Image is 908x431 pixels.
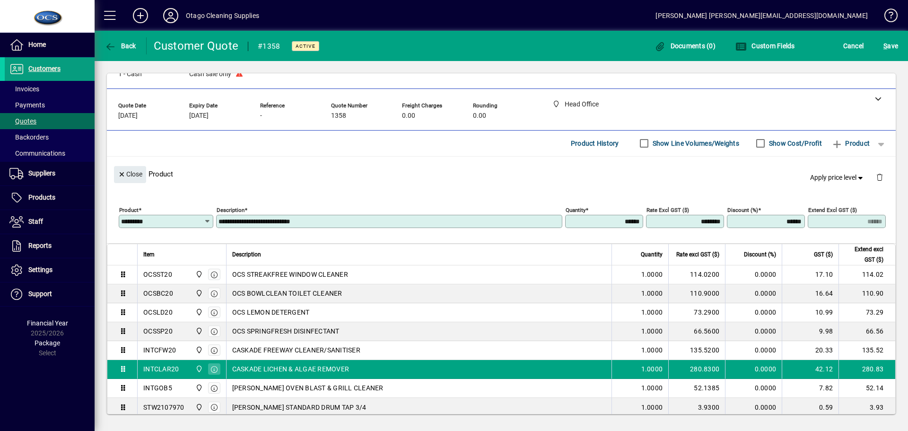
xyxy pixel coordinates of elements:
span: OCS STREAKFREE WINDOW CLEANER [232,270,348,279]
button: Apply price level [806,169,869,186]
a: Quotes [5,113,95,129]
span: Financial Year [27,319,68,327]
div: 52.1385 [674,383,719,393]
button: Profile [156,7,186,24]
td: 0.0000 [725,341,782,360]
span: Apply price level [810,173,865,183]
td: 0.0000 [725,265,782,284]
span: Item [143,249,155,260]
span: [PERSON_NAME] OVEN BLAST & GRILL CLEANER [232,383,384,393]
div: Product [107,157,896,191]
label: Show Line Volumes/Weights [651,139,739,148]
td: 280.83 [838,360,895,379]
span: Custom Fields [735,42,795,50]
span: [DATE] [118,112,138,120]
span: Back [105,42,136,50]
button: Back [102,37,139,54]
div: 73.2900 [674,308,719,317]
div: INTGOB5 [143,383,172,393]
a: Knowledge Base [877,2,896,33]
td: 16.64 [782,284,838,303]
div: 280.8300 [674,364,719,374]
span: Customers [28,65,61,72]
a: Support [5,282,95,306]
span: Head Office [193,364,204,374]
span: Description [232,249,261,260]
span: Invoices [9,85,39,93]
span: 0.00 [402,112,415,120]
button: Delete [868,166,891,189]
td: 7.82 [782,379,838,398]
td: 0.0000 [725,379,782,398]
span: Cancel [843,38,864,53]
td: 3.93 [838,398,895,417]
a: Staff [5,210,95,234]
span: Staff [28,218,43,225]
td: 0.0000 [725,360,782,379]
span: Product [831,136,870,151]
td: 52.14 [838,379,895,398]
span: 1.0000 [641,308,663,317]
div: 3.9300 [674,403,719,412]
span: Discount (%) [744,249,776,260]
td: 10.99 [782,303,838,322]
span: Home [28,41,46,48]
span: Quotes [9,117,36,125]
div: STW2107970 [143,403,184,412]
span: Product History [571,136,619,151]
span: 1.0000 [641,364,663,374]
span: Documents (0) [654,42,716,50]
div: Otago Cleaning Supplies [186,8,259,23]
div: OCSLD20 [143,308,173,317]
span: Backorders [9,133,49,141]
div: Customer Quote [154,38,239,53]
div: INTCFW20 [143,345,176,355]
span: Payments [9,101,45,109]
td: 0.0000 [725,322,782,341]
span: Products [28,194,55,201]
span: 1.0000 [641,270,663,279]
div: #1358 [258,39,280,54]
span: Head Office [193,402,204,413]
span: 1358 [331,112,346,120]
button: Add [125,7,156,24]
span: OCS SPRINGFRESH DISINFECTANT [232,326,340,336]
span: 1.0000 [641,289,663,298]
span: Suppliers [28,169,55,177]
button: Documents (0) [652,37,718,54]
div: [PERSON_NAME] [PERSON_NAME][EMAIL_ADDRESS][DOMAIN_NAME] [655,8,868,23]
button: Product History [567,135,623,152]
span: CASKADE FREEWAY CLEANER/SANITISER [232,345,360,355]
span: 1 - Cash [118,70,142,78]
span: OCS LEMON DETERGENT [232,308,310,317]
a: Home [5,33,95,57]
span: Head Office [193,383,204,393]
td: 42.12 [782,360,838,379]
div: 135.5200 [674,345,719,355]
td: 135.52 [838,341,895,360]
a: Reports [5,234,95,258]
div: OCSST20 [143,270,172,279]
span: Support [28,290,52,298]
td: 20.33 [782,341,838,360]
span: Close [118,167,142,182]
td: 73.29 [838,303,895,322]
span: GST ($) [814,249,833,260]
td: 17.10 [782,265,838,284]
span: [PERSON_NAME] STANDARD DRUM TAP 3/4 [232,403,367,412]
td: 9.98 [782,322,838,341]
span: 1.0000 [641,326,663,336]
div: INTCLAR20 [143,364,179,374]
mat-label: Discount (%) [727,206,758,213]
td: 114.02 [838,265,895,284]
a: Backorders [5,129,95,145]
a: Products [5,186,95,210]
span: Head Office [193,269,204,280]
span: 0.00 [473,112,486,120]
span: ave [883,38,898,53]
span: Active [296,43,315,49]
label: Show Cost/Profit [767,139,822,148]
div: 66.5600 [674,326,719,336]
span: Quantity [641,249,663,260]
td: 0.0000 [725,303,782,322]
